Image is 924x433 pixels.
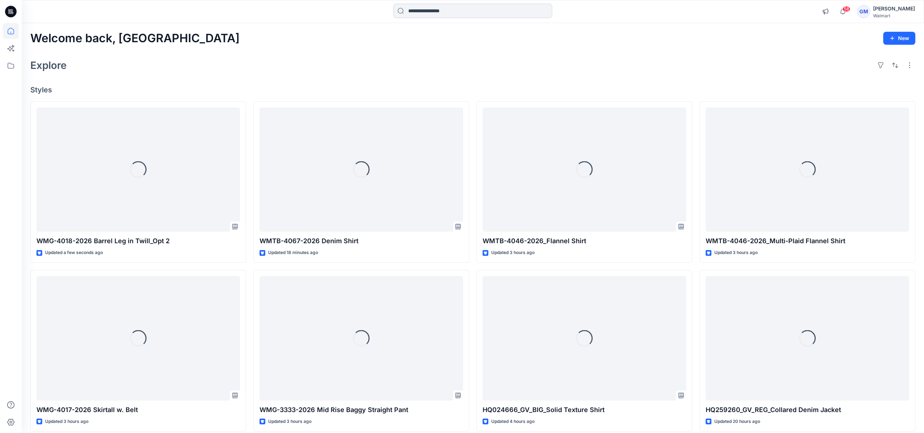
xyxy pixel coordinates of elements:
h2: Explore [30,60,67,71]
p: Updated 3 hours ago [45,418,88,425]
button: New [883,32,915,45]
p: Updated 18 minutes ago [268,249,318,257]
h4: Styles [30,86,915,94]
p: Updated 4 hours ago [491,418,535,425]
div: GM [857,5,870,18]
p: HQ259260_GV_REG_Collared Denim Jacket [706,405,909,415]
span: 58 [842,6,850,12]
p: WMTB-4067-2026 Denim Shirt [260,236,463,246]
p: Updated 3 hours ago [268,418,311,425]
p: Updated 20 hours ago [714,418,760,425]
p: Updated 3 hours ago [491,249,535,257]
p: WMG-4018-2026 Barrel Leg in Twill_Opt 2 [36,236,240,246]
p: WMG-3333-2026 Mid Rise Baggy Straight Pant [260,405,463,415]
p: WMG-4017-2026 Skirtall w. Belt [36,405,240,415]
p: Updated 3 hours ago [714,249,758,257]
p: WMTB-4046-2026_Flannel Shirt [483,236,686,246]
p: WMTB-4046-2026_Multi-Plaid Flannel Shirt [706,236,909,246]
div: [PERSON_NAME] [873,4,915,13]
h2: Welcome back, [GEOGRAPHIC_DATA] [30,32,240,45]
p: Updated a few seconds ago [45,249,103,257]
p: HQ024666_GV_BIG_Solid Texture Shirt [483,405,686,415]
div: Walmart [873,13,915,18]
